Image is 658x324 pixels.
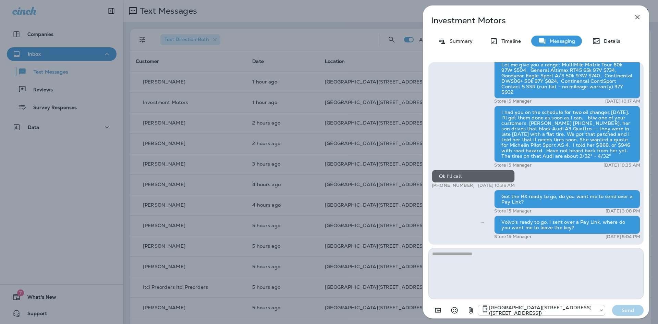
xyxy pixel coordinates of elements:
p: [DATE] 5:04 PM [606,234,640,239]
p: Details [600,38,620,44]
button: Select an emoji [448,303,461,317]
p: Store 15 Manager [494,163,531,168]
p: [DATE] 10:35 AM [604,163,640,168]
p: Store 15 Manager [494,234,531,239]
div: I had you on the schedule for two oil changes [DATE]. I'll get them done as soon as I can. btw on... [494,106,640,163]
div: Volvo's ready to go, I sent over a Pay Link, where do you want me to leave the key? [494,216,640,234]
p: Store 15 Manager [494,208,531,214]
div: Ok I'll call [432,170,515,183]
div: +1 (402) 891-8464 [478,305,605,316]
p: [GEOGRAPHIC_DATA][STREET_ADDRESS] ([STREET_ADDRESS]) [489,305,595,316]
button: Add in a premade template [431,303,445,317]
p: [PHONE_NUMBER] [432,183,475,188]
span: Sent [480,219,484,225]
p: [DATE] 3:08 PM [606,208,640,214]
div: Let me give you a range: MultiMile Matrix Tour 60k 97W $504, General Altimax RT45 65k 97V $734, G... [494,58,640,99]
p: Summary [446,38,473,44]
p: Investment Motors [431,16,618,25]
p: Timeline [498,38,521,44]
p: Messaging [546,38,575,44]
p: Store 15 Manager [494,99,531,104]
p: [DATE] 10:36 AM [478,183,515,188]
div: Got the RX ready to go, do you want me to send over a Pay Link? [494,190,640,208]
p: [DATE] 10:17 AM [605,99,640,104]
